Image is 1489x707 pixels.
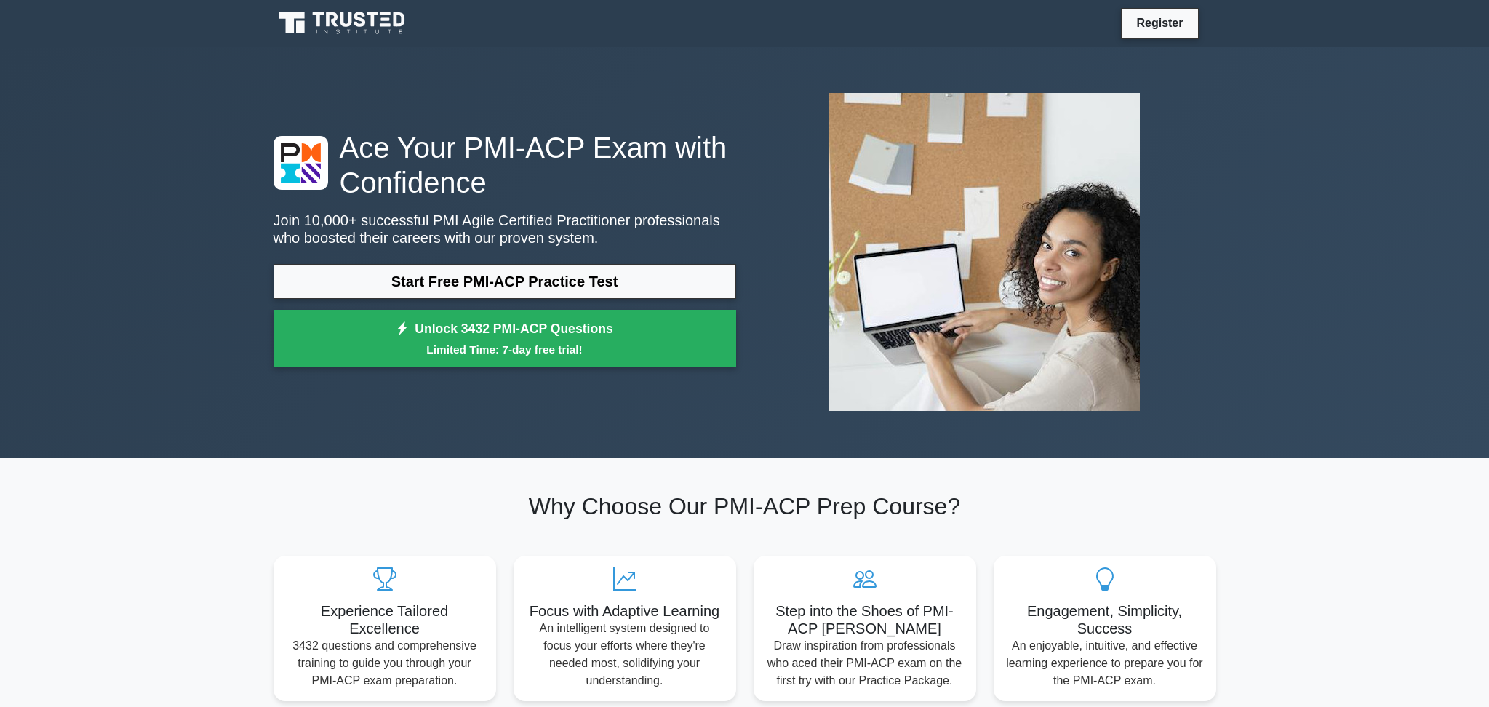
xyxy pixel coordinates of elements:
[274,212,736,247] p: Join 10,000+ successful PMI Agile Certified Practitioner professionals who boosted their careers ...
[1005,602,1205,637] h5: Engagement, Simplicity, Success
[1127,14,1191,32] a: Register
[274,492,1216,520] h2: Why Choose Our PMI-ACP Prep Course?
[525,620,724,690] p: An intelligent system designed to focus your efforts where they're needed most, solidifying your ...
[292,341,718,358] small: Limited Time: 7-day free trial!
[525,602,724,620] h5: Focus with Adaptive Learning
[765,637,965,690] p: Draw inspiration from professionals who aced their PMI-ACP exam on the first try with our Practic...
[285,602,484,637] h5: Experience Tailored Excellence
[765,602,965,637] h5: Step into the Shoes of PMI-ACP [PERSON_NAME]
[274,310,736,368] a: Unlock 3432 PMI-ACP QuestionsLimited Time: 7-day free trial!
[274,130,736,200] h1: Ace Your PMI-ACP Exam with Confidence
[1005,637,1205,690] p: An enjoyable, intuitive, and effective learning experience to prepare you for the PMI-ACP exam.
[285,637,484,690] p: 3432 questions and comprehensive training to guide you through your PMI-ACP exam preparation.
[274,264,736,299] a: Start Free PMI-ACP Practice Test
